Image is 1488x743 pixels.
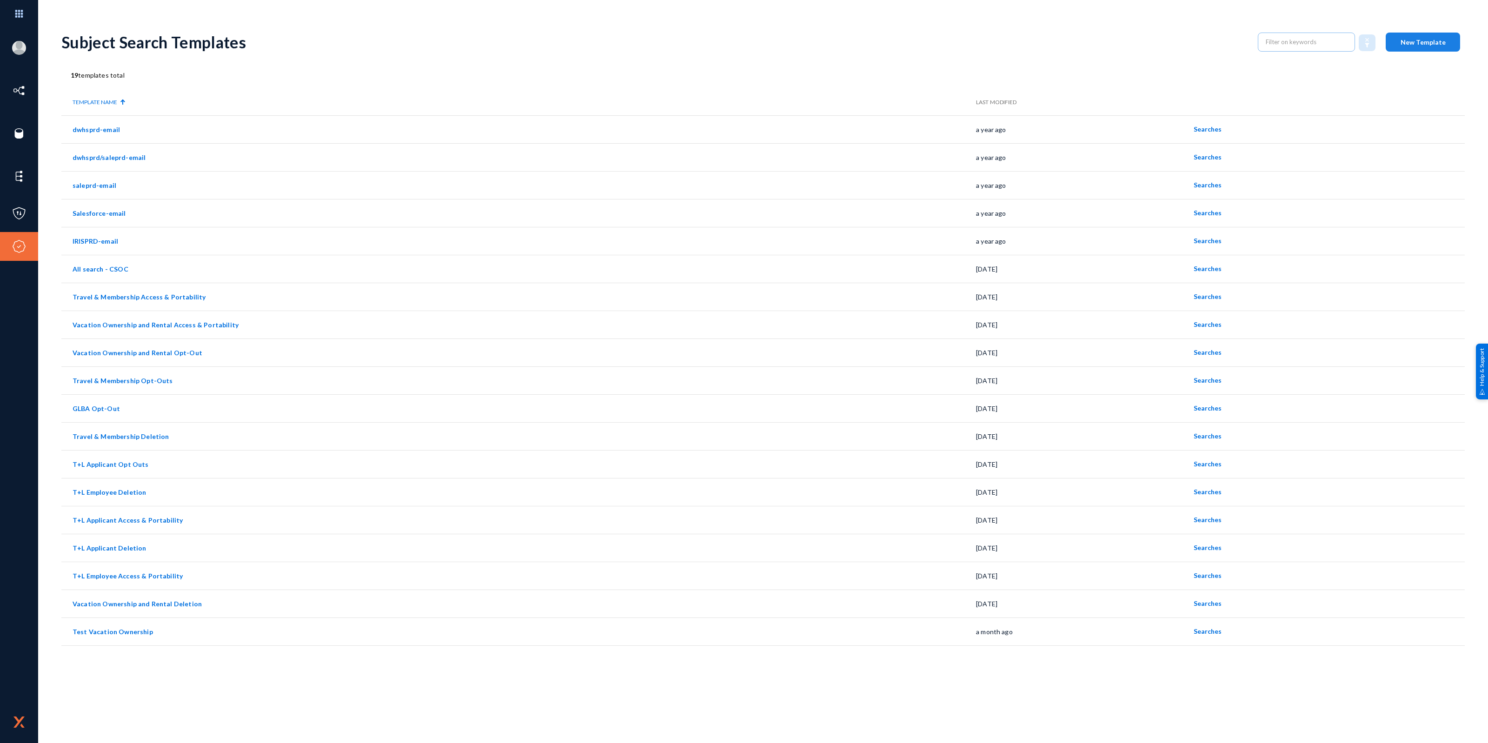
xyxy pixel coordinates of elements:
[73,628,153,636] a: Test Vacation Ownership
[1194,125,1222,133] span: Searches
[12,126,26,140] img: icon-sources.svg
[1194,571,1222,579] span: Searches
[73,209,126,217] a: Salesforce-email
[1186,595,1229,612] button: Searches
[976,506,1186,534] td: [DATE]
[1194,237,1222,245] span: Searches
[1194,265,1222,272] span: Searches
[12,206,26,220] img: icon-policies.svg
[976,89,1186,115] th: Last Modified
[1186,205,1229,221] button: Searches
[12,169,26,183] img: icon-elements.svg
[73,237,118,245] a: IRISPRD-email
[1186,232,1229,249] button: Searches
[73,153,146,161] a: dwhsprd/saleprd-email
[1186,149,1229,166] button: Searches
[1186,456,1229,472] button: Searches
[73,572,183,580] a: T+L Employee Access & Portability
[73,181,116,189] a: saleprd-email
[1186,316,1229,333] button: Searches
[73,265,128,273] a: All search - CSOC
[976,366,1186,394] td: [DATE]
[1186,121,1229,138] button: Searches
[73,98,117,106] div: Template Name
[976,562,1186,590] td: [DATE]
[976,171,1186,199] td: a year ago
[1479,389,1485,395] img: help_support.svg
[73,293,206,301] a: Travel & Membership Access & Portability
[73,98,976,106] div: Template Name
[61,70,1465,80] div: templates total
[976,311,1186,338] td: [DATE]
[73,349,202,357] a: Vacation Ownership and Rental Opt-Out
[976,199,1186,227] td: a year ago
[1194,627,1222,635] span: Searches
[1194,460,1222,468] span: Searches
[1386,33,1460,52] button: New Template
[12,41,26,55] img: blank-profile-picture.png
[73,405,120,412] a: GLBA Opt-Out
[976,338,1186,366] td: [DATE]
[71,71,78,79] b: 19
[73,460,149,468] a: T+L Applicant Opt Outs
[976,534,1186,562] td: [DATE]
[1194,488,1222,496] span: Searches
[976,394,1186,422] td: [DATE]
[73,432,169,440] a: Travel & Membership Deletion
[976,227,1186,255] td: a year ago
[1194,544,1222,551] span: Searches
[1194,404,1222,412] span: Searches
[1194,181,1222,189] span: Searches
[73,544,146,552] a: T+L Applicant Deletion
[1194,320,1222,328] span: Searches
[73,600,202,608] a: Vacation Ownership and Rental Deletion
[1186,400,1229,417] button: Searches
[1194,348,1222,356] span: Searches
[976,143,1186,171] td: a year ago
[1186,344,1229,361] button: Searches
[1186,484,1229,500] button: Searches
[1186,623,1229,640] button: Searches
[1194,292,1222,300] span: Searches
[976,422,1186,450] td: [DATE]
[12,84,26,98] img: icon-inventory.svg
[1476,344,1488,399] div: Help & Support
[976,450,1186,478] td: [DATE]
[976,590,1186,617] td: [DATE]
[1401,38,1446,46] span: New Template
[1186,428,1229,444] button: Searches
[976,478,1186,506] td: [DATE]
[1194,376,1222,384] span: Searches
[1186,567,1229,584] button: Searches
[12,239,26,253] img: icon-compliance.svg
[1266,35,1348,49] input: Filter on keywords
[1194,432,1222,440] span: Searches
[73,488,146,496] a: T+L Employee Deletion
[73,516,183,524] a: T+L Applicant Access & Portability
[1186,372,1229,389] button: Searches
[976,255,1186,283] td: [DATE]
[976,115,1186,143] td: a year ago
[1186,260,1229,277] button: Searches
[73,321,239,329] a: Vacation Ownership and Rental Access & Portability
[976,617,1186,645] td: a month ago
[1194,153,1222,161] span: Searches
[976,283,1186,311] td: [DATE]
[1186,511,1229,528] button: Searches
[1194,209,1222,217] span: Searches
[1194,516,1222,524] span: Searches
[61,33,1249,52] div: Subject Search Templates
[73,377,173,385] a: Travel & Membership Opt-Outs
[1186,177,1229,193] button: Searches
[1186,539,1229,556] button: Searches
[5,4,33,24] img: app launcher
[1186,288,1229,305] button: Searches
[73,126,120,133] a: dwhsprd-email
[1194,599,1222,607] span: Searches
